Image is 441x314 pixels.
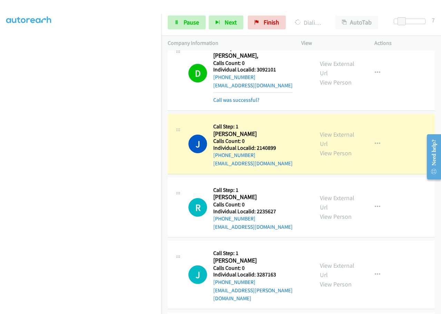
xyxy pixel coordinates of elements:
[320,262,354,279] a: View External Url
[213,265,307,272] h5: Calls Count: 0
[225,18,237,26] span: Next
[264,18,279,26] span: Finish
[213,130,287,138] h2: [PERSON_NAME]
[213,187,293,194] h5: Call Step: 1
[184,18,199,26] span: Pause
[320,213,352,220] a: View Person
[213,271,307,278] h5: Individual Localid: 3287163
[188,198,207,217] h1: R
[213,160,293,167] a: [EMAIL_ADDRESS][DOMAIN_NAME]
[432,16,435,25] div: 7
[374,39,435,47] p: Actions
[213,123,293,130] h5: Call Step: 1
[188,265,207,284] h1: J
[213,287,293,302] a: [EMAIL_ADDRESS][PERSON_NAME][DOMAIN_NAME]
[320,78,352,86] a: View Person
[213,97,259,103] a: Call was successful?
[320,280,352,288] a: View Person
[213,250,307,257] h5: Call Step: 1
[213,60,293,67] h5: Calls Count: 0
[213,201,293,208] h5: Calls Count: 0
[213,257,287,265] h2: [PERSON_NAME]
[248,16,286,29] a: Finish
[213,74,255,80] a: [PHONE_NUMBER]
[213,138,293,145] h5: Calls Count: 0
[213,66,293,73] h5: Individual Localid: 3092101
[213,208,293,215] h5: Individual Localid: 2235627
[320,149,352,157] a: View Person
[209,16,243,29] button: Next
[335,16,378,29] button: AutoTab
[213,224,293,230] a: [EMAIL_ADDRESS][DOMAIN_NAME]
[295,18,323,27] p: Dialing [PERSON_NAME]
[213,279,255,285] a: [PHONE_NUMBER]
[320,194,354,211] a: View External Url
[320,130,354,148] a: View External Url
[213,152,255,158] a: [PHONE_NUMBER]
[213,52,287,60] h2: [PERSON_NAME],
[301,39,362,47] p: View
[213,145,293,151] h5: Individual Localid: 2140899
[213,82,293,89] a: [EMAIL_ADDRESS][DOMAIN_NAME]
[320,60,354,77] a: View External Url
[188,198,207,217] div: The call is yet to be attempted
[213,193,287,201] h2: [PERSON_NAME]
[213,215,255,222] a: [PHONE_NUMBER]
[168,39,289,47] p: Company Information
[188,135,207,153] h1: J
[168,16,206,29] a: Pause
[421,129,441,184] iframe: Resource Center
[188,265,207,284] div: The call is yet to be attempted
[188,64,207,82] h1: D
